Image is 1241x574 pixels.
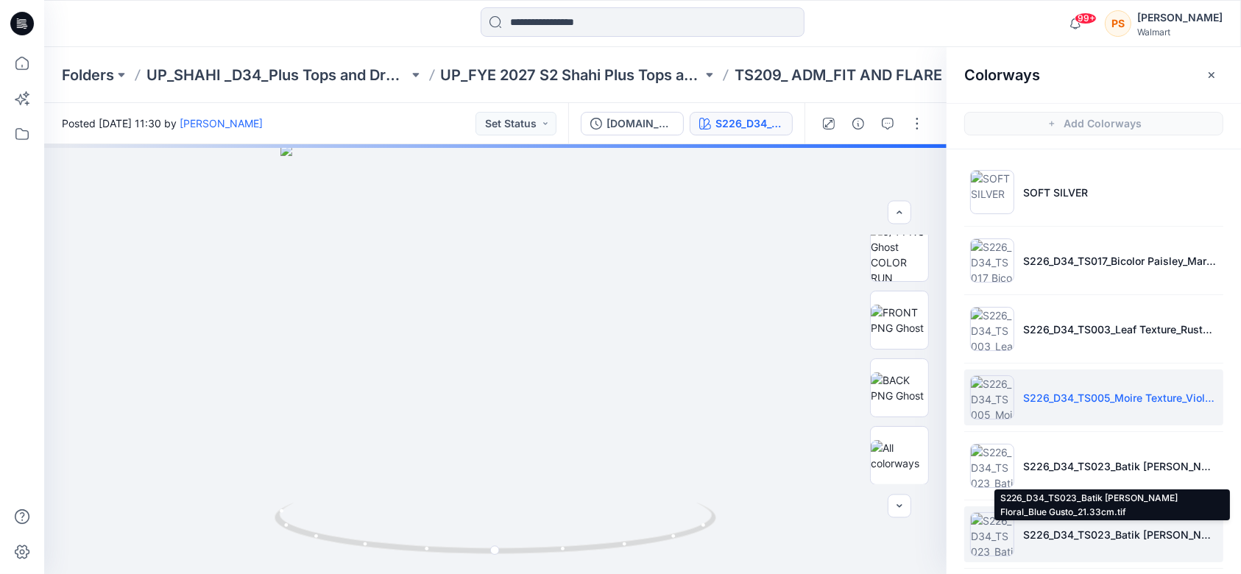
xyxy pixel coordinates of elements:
[1137,26,1223,38] div: Walmart
[441,65,703,85] a: UP_FYE 2027 S2 Shahi Plus Tops and Dress
[180,117,263,130] a: [PERSON_NAME]
[62,116,263,131] span: Posted [DATE] 11:30 by
[970,238,1014,283] img: S226_D34_TS017_Bicolor Paisley_Maroon Supreme_64cm (1)
[1023,390,1217,405] p: S226_D34_TS005_Moire Texture_Violet Surprise_9.14cm.tif
[871,224,928,281] img: 3/4 PNG Ghost COLOR RUN
[970,512,1014,556] img: S226_D34_TS023_Batik Dotty Floral_Blue Gusto_21.33cm.tif
[715,116,783,132] div: S226_D34_TS005_Moire Texture_Violet Surprise_9.14cm.tif
[1023,322,1217,337] p: S226_D34_TS003_Leaf Texture_Rusty Red_64cm.tif
[871,305,928,336] img: FRONT PNG Ghost
[970,375,1014,419] img: S226_D34_TS005_Moire Texture_Violet Surprise_9.14cm.tif
[970,444,1014,488] img: S226_D34_TS023_Batik Dotty Floral_Dark Azalea_21.33cm_4 colors.tif
[146,65,409,85] a: UP_SHAHI _D34_Plus Tops and Dresses
[581,112,684,135] button: [DOMAIN_NAME] (upload)
[1105,10,1131,37] div: PS
[1075,13,1097,24] span: 99+
[1023,253,1217,269] p: S226_D34_TS017_Bicolor Paisley_Maroon Supreme_64cm (1)
[846,112,870,135] button: Details
[690,112,793,135] button: S226_D34_TS005_Moire Texture_Violet Surprise_9.14cm.tif
[1023,458,1217,474] p: S226_D34_TS023_Batik [PERSON_NAME] Floral_Dark Azalea_21.33cm_4 colors.tif
[1023,527,1217,542] p: S226_D34_TS023_Batik [PERSON_NAME] Floral_Blue Gusto_21.33cm.tif
[871,372,928,403] img: BACK PNG Ghost
[871,440,928,471] img: All colorways
[62,65,114,85] a: Folders
[607,116,674,132] div: [DOMAIN_NAME] (upload)
[1137,9,1223,26] div: [PERSON_NAME]
[970,307,1014,351] img: S226_D34_TS003_Leaf Texture_Rusty Red_64cm.tif
[735,65,997,85] p: TS209_ ADM_FIT AND FLARE BLOUSE
[970,170,1014,214] img: SOFT SILVER
[1023,185,1088,200] p: SOFT SILVER
[964,66,1040,84] h2: Colorways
